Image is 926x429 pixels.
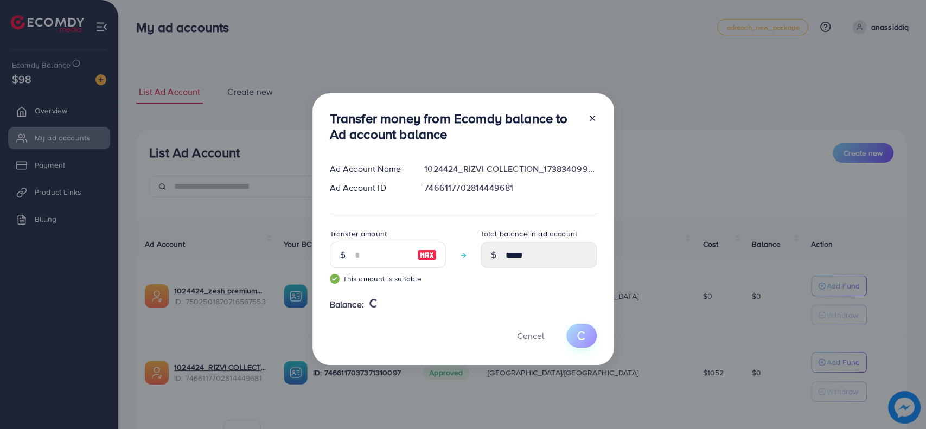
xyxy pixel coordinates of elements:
div: Ad Account ID [321,182,416,194]
span: Balance: [330,298,364,311]
button: Cancel [503,324,558,347]
img: image [417,248,437,261]
small: This amount is suitable [330,273,446,284]
h3: Transfer money from Ecomdy balance to Ad account balance [330,111,579,142]
div: 1024424_RIZVI COLLECTION_1738340999943 [416,163,605,175]
div: Ad Account Name [321,163,416,175]
img: guide [330,274,340,284]
div: 7466117702814449681 [416,182,605,194]
span: Cancel [517,330,544,342]
label: Transfer amount [330,228,387,239]
label: Total balance in ad account [481,228,577,239]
